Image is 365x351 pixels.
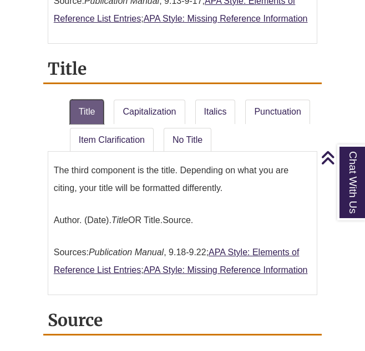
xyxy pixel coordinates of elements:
[70,100,104,124] a: Title
[111,215,128,225] em: Title
[43,55,322,84] h2: Title
[70,128,154,152] a: Item Clarification
[321,150,362,165] a: Back to Top
[144,265,308,275] a: APA Style: Missing Reference Information
[54,207,311,234] p: Author. (Date). Source.
[89,247,164,257] em: Publication Manual
[144,14,308,23] a: APA Style: Missing Reference Information
[245,100,310,124] a: Punctuation
[195,100,236,124] a: Italics
[54,239,311,283] p: Sources: , 9.18-9.22; ;
[54,157,311,202] p: The third component is the title. Depending on what you are citing, your title will be formatted ...
[43,306,322,335] h2: Source
[114,100,185,124] a: Capitalization
[164,128,211,152] a: No Title
[111,215,163,225] span: OR Title.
